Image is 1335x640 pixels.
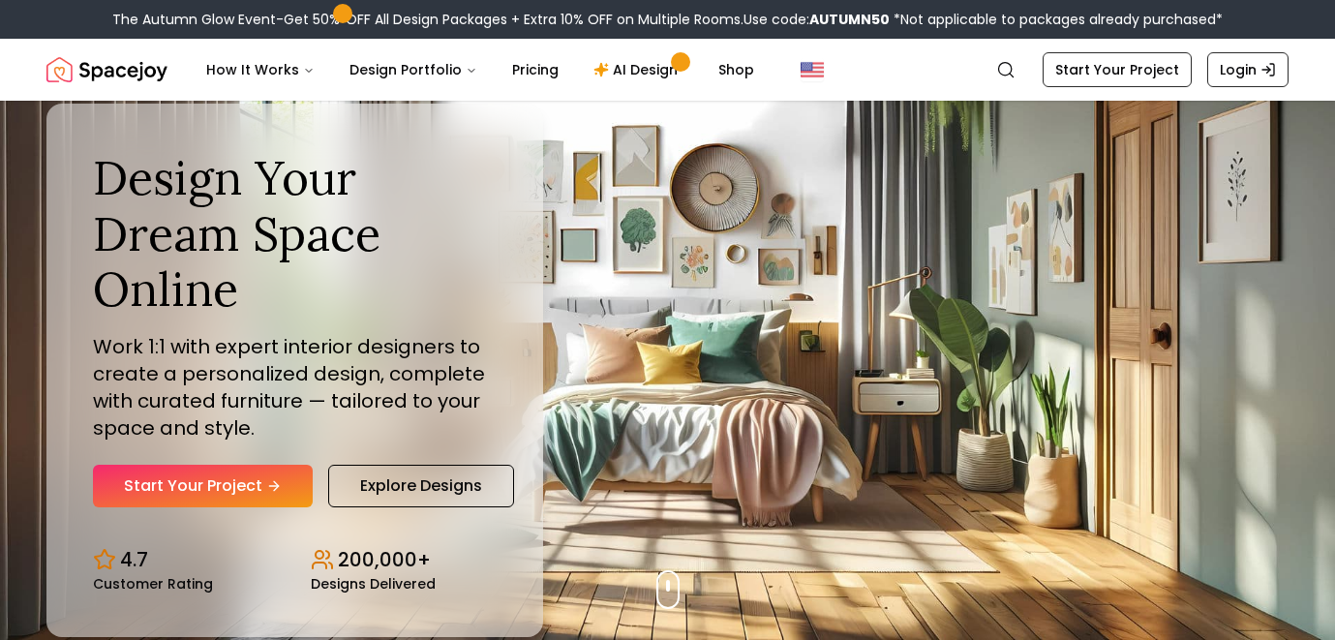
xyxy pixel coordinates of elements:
a: Spacejoy [46,50,167,89]
nav: Main [191,50,770,89]
b: AUTUMN50 [809,10,890,29]
h1: Design Your Dream Space Online [93,150,497,318]
a: Login [1207,52,1289,87]
button: How It Works [191,50,330,89]
img: United States [801,58,824,81]
a: AI Design [578,50,699,89]
small: Customer Rating [93,577,213,591]
button: Design Portfolio [334,50,493,89]
img: Spacejoy Logo [46,50,167,89]
p: Work 1:1 with expert interior designers to create a personalized design, complete with curated fu... [93,333,497,442]
span: Use code: [743,10,890,29]
a: Shop [703,50,770,89]
p: 4.7 [120,546,148,573]
div: The Autumn Glow Event-Get 50% OFF All Design Packages + Extra 10% OFF on Multiple Rooms. [112,10,1223,29]
a: Pricing [497,50,574,89]
a: Explore Designs [328,465,514,507]
a: Start Your Project [1043,52,1192,87]
span: *Not applicable to packages already purchased* [890,10,1223,29]
nav: Global [46,39,1289,101]
p: 200,000+ [338,546,431,573]
a: Start Your Project [93,465,313,507]
div: Design stats [93,531,497,591]
small: Designs Delivered [311,577,436,591]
